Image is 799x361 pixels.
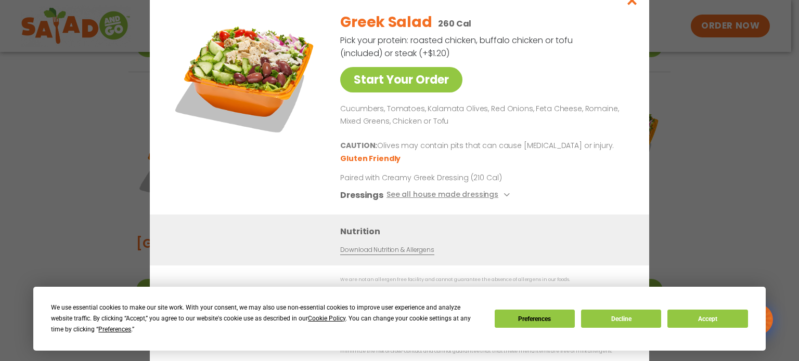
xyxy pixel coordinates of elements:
p: Pick your protein: roasted chicken, buffalo chicken or tofu (included) or steak (+$1.20) [340,34,574,60]
span: Preferences [98,326,131,333]
p: We are not an allergen free facility and cannot guarantee the absence of allergens in our foods. [340,276,628,284]
b: CAUTION: [340,141,377,151]
li: Gluten Friendly [340,154,402,165]
img: Featured product photo for Greek Salad [173,4,319,149]
span: Cookie Policy [308,315,345,322]
h2: Greek Salad [340,11,432,33]
a: Download Nutrition & Allergens [340,246,434,256]
button: Preferences [495,310,575,328]
h3: Nutrition [340,225,634,238]
p: Nutrition information is based on our standard recipes and portion sizes. Click Nutrition & Aller... [340,286,628,302]
p: 260 Cal [438,17,471,30]
p: Olives may contain pits that can cause [MEDICAL_DATA] or injury. [340,140,624,153]
div: Cookie Consent Prompt [33,287,766,351]
button: Decline [581,310,661,328]
p: Paired with Creamy Greek Dressing (210 Cal) [340,173,533,184]
p: Cucumbers, Tomatoes, Kalamata Olives, Red Onions, Feta Cheese, Romaine, Mixed Greens, Chicken or ... [340,103,624,128]
h3: Dressings [340,189,383,202]
button: See all house made dressings [386,189,513,202]
a: Start Your Order [340,67,462,92]
div: We use essential cookies to make our site work. With your consent, we may also use non-essential ... [51,302,482,335]
button: Accept [667,310,748,328]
